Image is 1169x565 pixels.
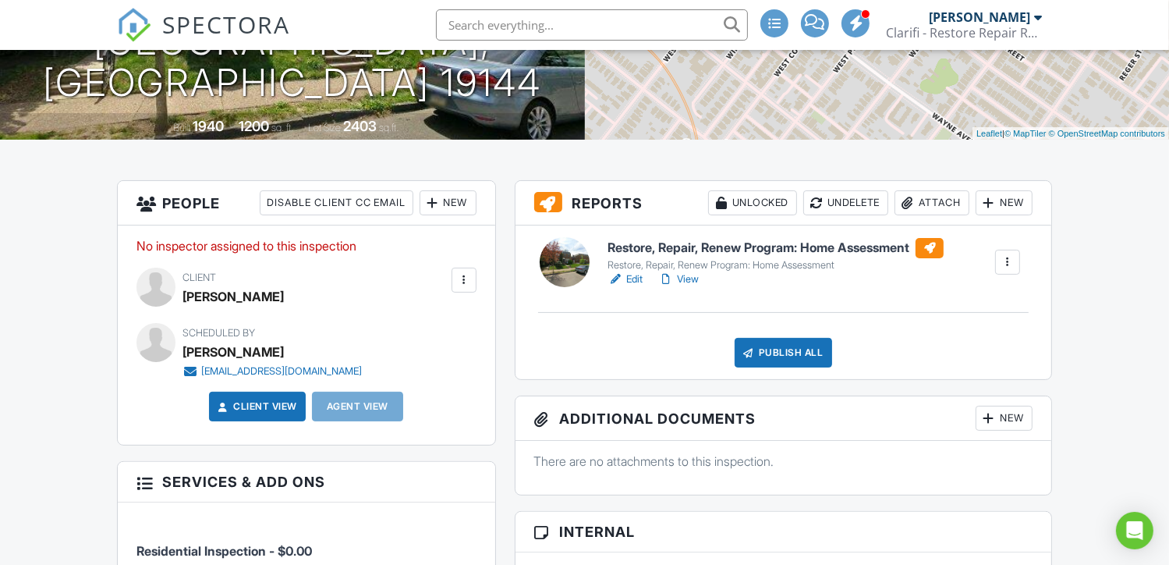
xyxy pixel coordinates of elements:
[308,122,341,133] span: Lot Size
[608,272,643,287] a: Edit
[182,364,362,379] a: [EMAIL_ADDRESS][DOMAIN_NAME]
[136,543,312,559] span: Residential Inspection - $0.00
[608,238,944,272] a: Restore, Repair, Renew Program: Home Assessment Restore, Repair, Renew Program: Home Assessment
[214,399,297,414] a: Client View
[708,190,797,215] div: Unlocked
[173,122,190,133] span: Built
[735,338,832,368] div: Publish All
[379,122,399,133] span: sq.ft.
[260,190,413,215] div: Disable Client CC Email
[182,285,284,308] div: [PERSON_NAME]
[239,118,269,134] div: 1200
[976,190,1033,215] div: New
[515,181,1052,226] h3: Reports
[608,238,944,258] h6: Restore, Repair, Renew Program: Home Assessment
[1004,129,1047,138] a: © MapTiler
[976,129,1002,138] a: Leaflet
[343,118,377,134] div: 2403
[972,127,1169,140] div: |
[117,21,290,54] a: SPECTORA
[182,340,284,364] div: [PERSON_NAME]
[420,190,476,215] div: New
[118,462,495,503] h3: Services & Add ons
[929,9,1030,25] div: [PERSON_NAME]
[136,237,476,254] p: No inspector assigned to this inspection
[182,327,255,339] span: Scheduled By
[201,365,362,378] div: [EMAIL_ADDRESS][DOMAIN_NAME]
[1116,512,1153,549] div: Open Intercom Messenger
[436,9,748,41] input: Search everything...
[608,259,944,272] div: Restore, Repair, Renew Program: Home Assessment
[182,272,216,283] span: Client
[534,453,1033,470] p: There are no attachments to this inspection.
[193,118,224,134] div: 1940
[803,190,888,215] div: Undelete
[271,122,293,133] span: sq. ft.
[162,8,290,41] span: SPECTORA
[886,25,1042,41] div: Clarifi - Restore Repair Renew
[658,272,699,287] a: View
[117,8,151,42] img: The Best Home Inspection Software - Spectora
[118,181,495,226] h3: People
[894,190,969,215] div: Attach
[976,406,1033,431] div: New
[515,396,1052,441] h3: Additional Documents
[515,512,1052,553] h3: Internal
[1049,129,1165,138] a: © OpenStreetMap contributors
